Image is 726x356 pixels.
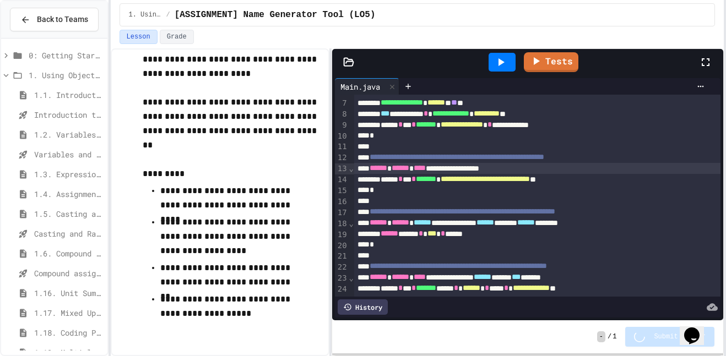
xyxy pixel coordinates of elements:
div: 20 [335,240,349,251]
span: 1. Using Objects and Methods [129,10,162,19]
span: 1.18. Coding Practice 1a (1.1-1.6) [34,327,103,338]
span: 0: Getting Started [29,50,103,61]
span: 1 [613,332,616,341]
span: Variables and Data Types - Quiz [34,149,103,160]
span: Compound assignment operators - Quiz [34,267,103,279]
span: 1.3. Expressions and Output [New] [34,168,103,180]
div: 24 [335,284,349,295]
span: - [597,331,605,342]
div: 18 [335,218,349,229]
span: Submit Answer [654,332,706,341]
div: History [338,299,388,315]
button: Grade [160,30,194,44]
span: Introduction to Algorithms, Programming, and Compilers [34,109,103,121]
div: 16 [335,196,349,207]
div: 11 [335,141,349,152]
span: [ASSIGNMENT] Name Generator Tool (LO5) [175,8,376,21]
div: 19 [335,229,349,240]
span: / [166,10,170,19]
span: 1.2. Variables and Data Types [34,129,103,140]
span: 1.16. Unit Summary 1a (1.1-1.6) [34,287,103,299]
div: 22 [335,262,349,273]
button: Lesson [120,30,158,44]
div: 13 [335,163,349,174]
span: Back to Teams [37,14,88,25]
div: 12 [335,152,349,163]
div: 10 [335,131,349,142]
div: 9 [335,120,349,131]
span: Fold line [349,219,354,228]
iframe: chat widget [680,312,715,345]
a: Tests [524,52,578,72]
span: Casting and Ranges of variables - Quiz [34,228,103,239]
span: 1.6. Compound Assignment Operators [34,248,103,259]
div: 15 [335,185,349,196]
span: / [608,332,611,341]
div: 7 [335,98,349,109]
div: 25 [335,295,349,306]
span: Fold line [349,164,354,173]
div: 14 [335,174,349,185]
span: 1.4. Assignment and Input [34,188,103,200]
div: 23 [335,273,349,284]
span: Fold line [349,273,354,282]
div: 17 [335,207,349,218]
div: 21 [335,251,349,262]
div: Main.java [335,81,386,92]
span: 1.1. Introduction to Algorithms, Programming, and Compilers [34,89,103,101]
div: 8 [335,109,349,120]
span: 1.5. Casting and Ranges of Values [34,208,103,220]
span: 1.17. Mixed Up Code Practice 1.1-1.6 [34,307,103,319]
span: 1. Using Objects and Methods [29,69,103,81]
